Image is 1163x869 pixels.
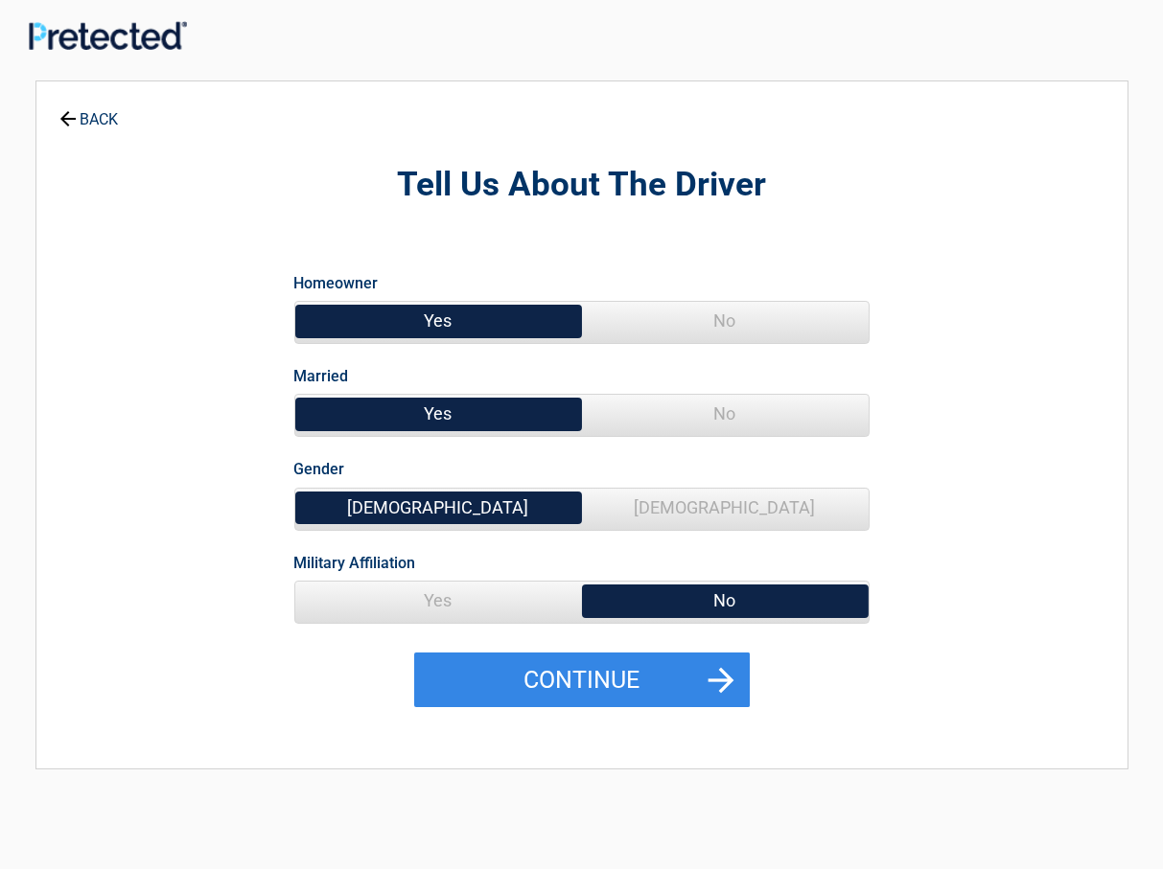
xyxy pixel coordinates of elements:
span: Yes [295,395,582,433]
span: Yes [295,582,582,620]
span: [DEMOGRAPHIC_DATA] [295,489,582,527]
label: Military Affiliation [294,550,416,576]
span: No [582,302,869,340]
button: Continue [414,652,750,708]
span: Yes [295,302,582,340]
a: BACK [56,94,123,127]
span: [DEMOGRAPHIC_DATA] [582,489,869,527]
span: No [582,395,869,433]
label: Gender [294,456,345,482]
label: Homeowner [294,270,379,296]
h2: Tell Us About The Driver [142,163,1022,208]
img: Main Logo [29,21,187,50]
label: Married [294,363,349,389]
span: No [582,582,869,620]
